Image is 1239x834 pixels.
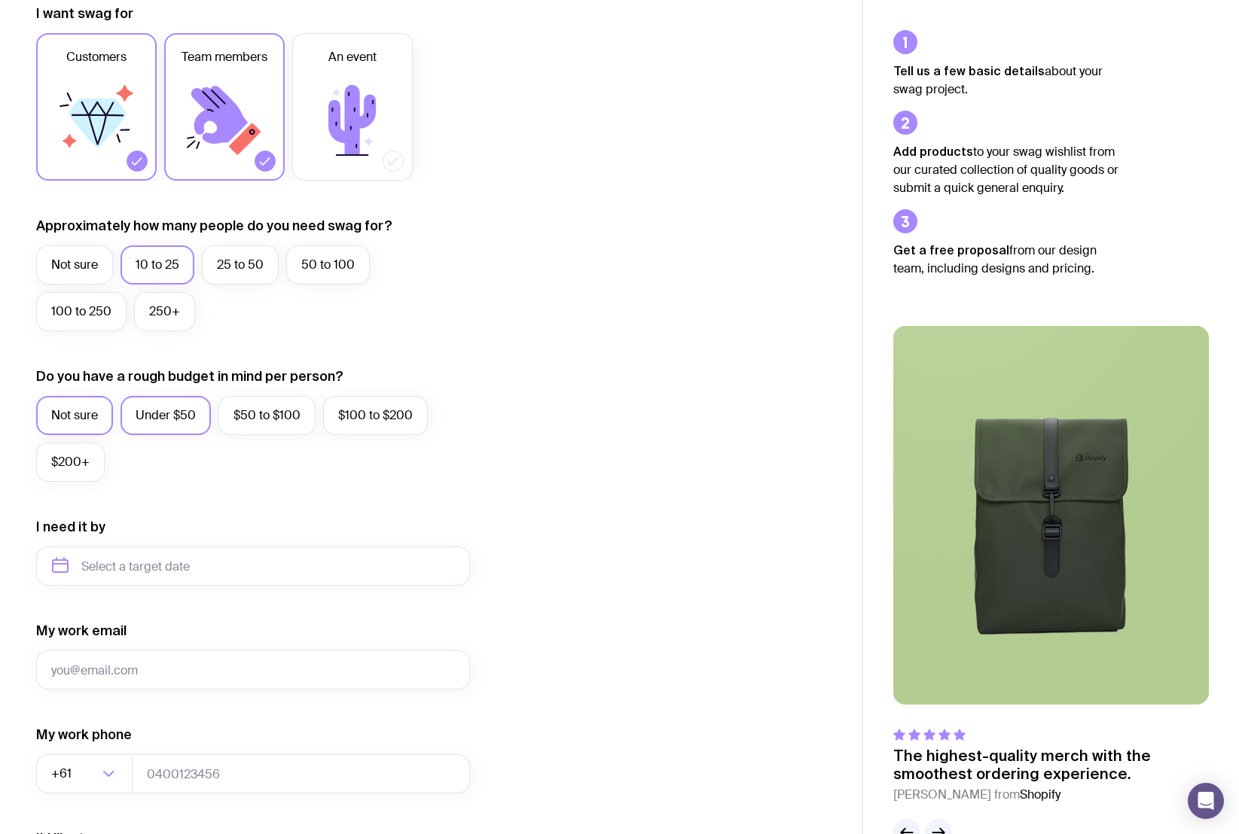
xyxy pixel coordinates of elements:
label: 25 to 50 [202,245,279,285]
span: An event [328,48,377,66]
label: 10 to 25 [121,245,194,285]
label: $50 to $100 [218,396,316,435]
span: +61 [51,754,75,793]
span: Shopify [1020,787,1060,802]
cite: [PERSON_NAME] from [893,786,1209,804]
p: about your swag project. [893,62,1119,99]
label: I want swag for [36,5,133,23]
p: The highest-quality merch with the smoothest ordering experience. [893,747,1209,783]
input: Select a target date [36,546,470,586]
label: 250+ [134,292,195,331]
strong: Tell us a few basic details [893,64,1045,78]
span: Team members [182,48,267,66]
label: Not sure [36,245,113,285]
input: you@email.com [36,650,470,689]
span: Customers [66,48,127,66]
label: My work phone [36,726,132,744]
p: from our design team, including designs and pricing. [893,241,1119,278]
strong: Add products [893,145,973,158]
input: 0400123456 [132,754,470,793]
label: $200+ [36,443,105,482]
p: to your swag wishlist from our curated collection of quality goods or submit a quick general enqu... [893,142,1119,197]
input: Search for option [75,754,98,793]
label: I need it by [36,518,105,536]
label: Approximately how many people do you need swag for? [36,217,392,235]
strong: Get a free proposal [893,243,1009,257]
label: My work email [36,622,127,640]
label: Not sure [36,396,113,435]
label: Under $50 [121,396,211,435]
label: $100 to $200 [323,396,428,435]
label: Do you have a rough budget in mind per person? [36,367,343,385]
div: Open Intercom Messenger [1188,783,1224,819]
label: 50 to 100 [286,245,370,285]
div: Search for option [36,754,133,793]
label: 100 to 250 [36,292,127,331]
